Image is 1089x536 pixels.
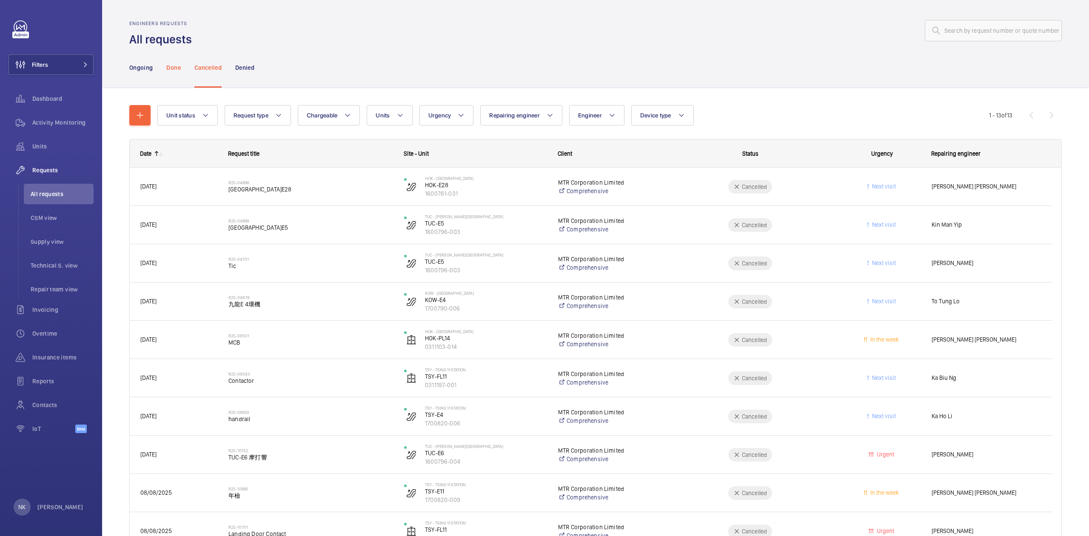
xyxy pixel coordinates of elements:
span: [DATE] [140,451,157,458]
button: Device type [631,105,694,125]
h2: R25-10701 [228,525,393,530]
p: Cancelled [742,221,767,229]
p: TSY - Tsing Yi Station [425,405,547,411]
p: KOW - [GEOGRAPHIC_DATA] [425,291,547,296]
p: TUC-E5 [425,219,547,228]
span: Ka Ho Li [932,411,1042,421]
span: [DATE] [140,298,157,305]
span: Device type [640,112,671,119]
span: Dashboard [32,94,94,103]
span: 08/08/2025 [140,527,172,534]
h2: Engineers requests [129,20,197,26]
p: [PERSON_NAME] [37,503,83,511]
p: TSY - Tsing Yi Station [425,482,547,487]
a: Comprehensive [558,225,657,234]
button: Filters [9,54,94,75]
span: Repair team view [31,285,94,294]
span: Urgency [428,112,451,119]
p: Cancelled [742,259,767,268]
span: [PERSON_NAME] [PERSON_NAME] [932,488,1042,498]
span: Activity Monitoring [32,118,94,127]
a: Comprehensive [558,378,657,387]
button: Repairing engineer [480,105,562,125]
p: MTR Corporation Limited [558,485,657,493]
h2: R25-04699 [228,218,393,223]
span: In the week [869,336,899,343]
span: [PERSON_NAME] [932,258,1042,268]
p: HOK-PL14 [425,334,547,342]
span: Units [32,142,94,151]
span: In the week [869,489,899,496]
p: Cancelled [742,412,767,421]
div: Date [140,150,151,157]
img: escalator.svg [406,220,416,230]
span: [GEOGRAPHIC_DATA]E28 [228,185,393,194]
span: [DATE] [140,374,157,381]
span: [DATE] [140,221,157,228]
h2: R25-08633 [228,410,393,415]
span: IoT [32,425,75,433]
p: KOW-E4 [425,296,547,304]
h2: R25-08583 [228,371,393,376]
p: Cancelled [742,297,767,306]
button: Request type [225,105,291,125]
h2: R25-04878 [228,295,393,300]
span: 年檢 [228,491,393,500]
span: Invoicing [32,305,94,314]
p: HOK - [GEOGRAPHIC_DATA] [425,176,547,181]
a: Comprehensive [558,493,657,502]
p: TSY - Tsing Yi Station [425,367,547,372]
p: 1700820-006 [425,419,547,428]
span: To Tung Lo [932,297,1042,306]
span: Next visit [870,413,896,419]
p: Ongoing [129,63,153,72]
span: [PERSON_NAME] [932,526,1042,536]
p: 0311103-014 [425,342,547,351]
p: TSY-FL11 [425,372,547,381]
img: escalator.svg [406,297,416,307]
a: Comprehensive [558,187,657,195]
img: elevator.svg [406,335,416,345]
p: MTR Corporation Limited [558,217,657,225]
span: Units [376,112,390,119]
img: escalator.svg [406,450,416,460]
a: Comprehensive [558,340,657,348]
p: Cancelled [742,450,767,459]
p: MTR Corporation Limited [558,331,657,340]
span: of [1001,112,1007,119]
img: escalator.svg [406,258,416,268]
span: 九龍E 4壞機 [228,300,393,308]
p: Done [166,63,180,72]
p: Cancelled [194,63,222,72]
p: MTR Corporation Limited [558,370,657,378]
span: Unit status [166,112,195,119]
span: [GEOGRAPHIC_DATA]E5 [228,223,393,232]
p: MTR Corporation Limited [558,178,657,187]
span: Repairing engineer [931,150,981,157]
p: 1700790-006 [425,304,547,313]
span: All requests [31,190,94,198]
p: 0311197-001 [425,381,547,389]
p: NK [18,503,26,511]
button: Engineer [569,105,624,125]
p: MTR Corporation Limited [558,446,657,455]
span: [DATE] [140,259,157,266]
a: Comprehensive [558,416,657,425]
span: [PERSON_NAME] [PERSON_NAME] [932,335,1042,345]
p: TUC - [PERSON_NAME][GEOGRAPHIC_DATA] [425,214,547,219]
span: Next visit [870,374,896,381]
span: Next visit [870,183,896,190]
span: Request type [234,112,268,119]
h2: R25-04701 [228,257,393,262]
h1: All requests [129,31,197,47]
p: HOK - [GEOGRAPHIC_DATA] [425,329,547,334]
p: 1600796-004 [425,457,547,466]
span: Overtime [32,329,94,338]
span: MCB [228,338,393,347]
button: Units [367,105,412,125]
span: Next visit [870,259,896,266]
button: Chargeable [298,105,360,125]
span: TUC-E6 摩打響 [228,453,393,462]
input: Search by request number or quote number [925,20,1062,41]
button: Unit status [157,105,218,125]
